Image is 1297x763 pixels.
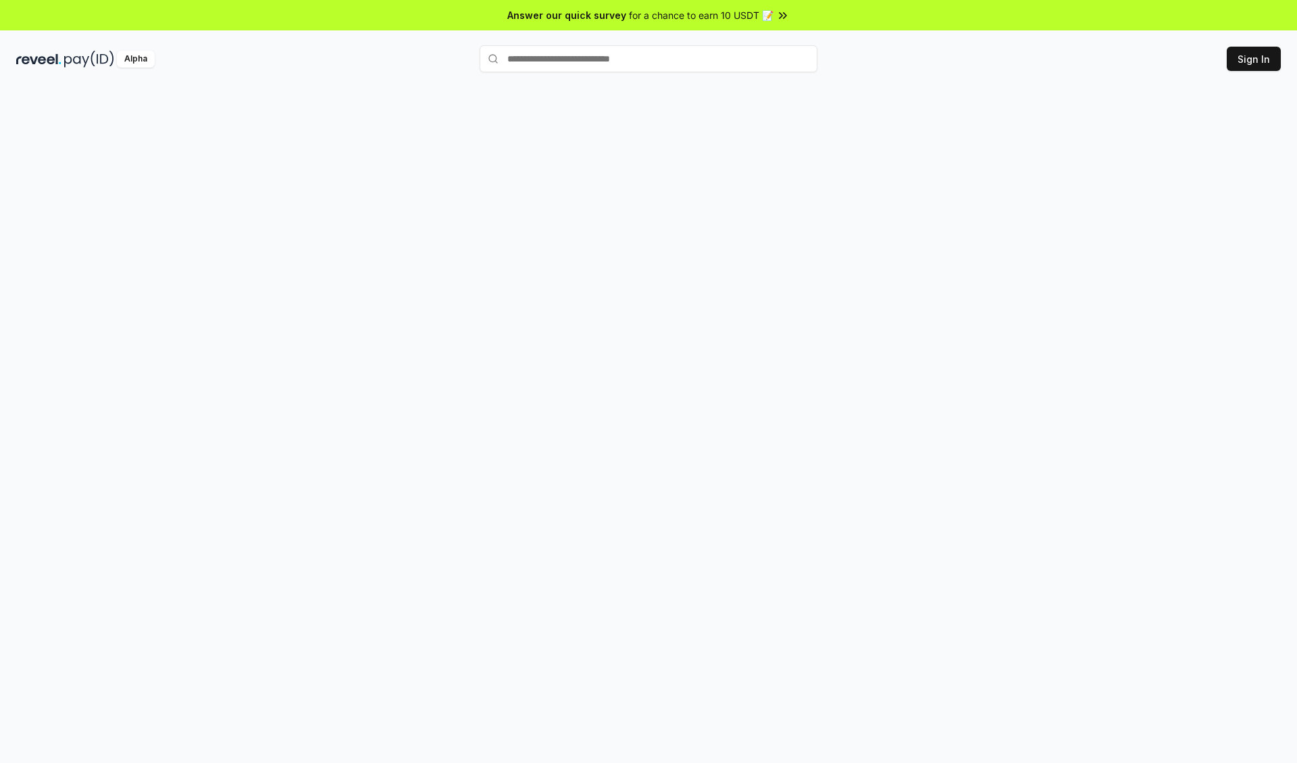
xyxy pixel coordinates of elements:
div: Alpha [117,51,155,68]
span: for a chance to earn 10 USDT 📝 [629,8,773,22]
span: Answer our quick survey [507,8,626,22]
img: pay_id [64,51,114,68]
button: Sign In [1227,47,1281,71]
img: reveel_dark [16,51,61,68]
